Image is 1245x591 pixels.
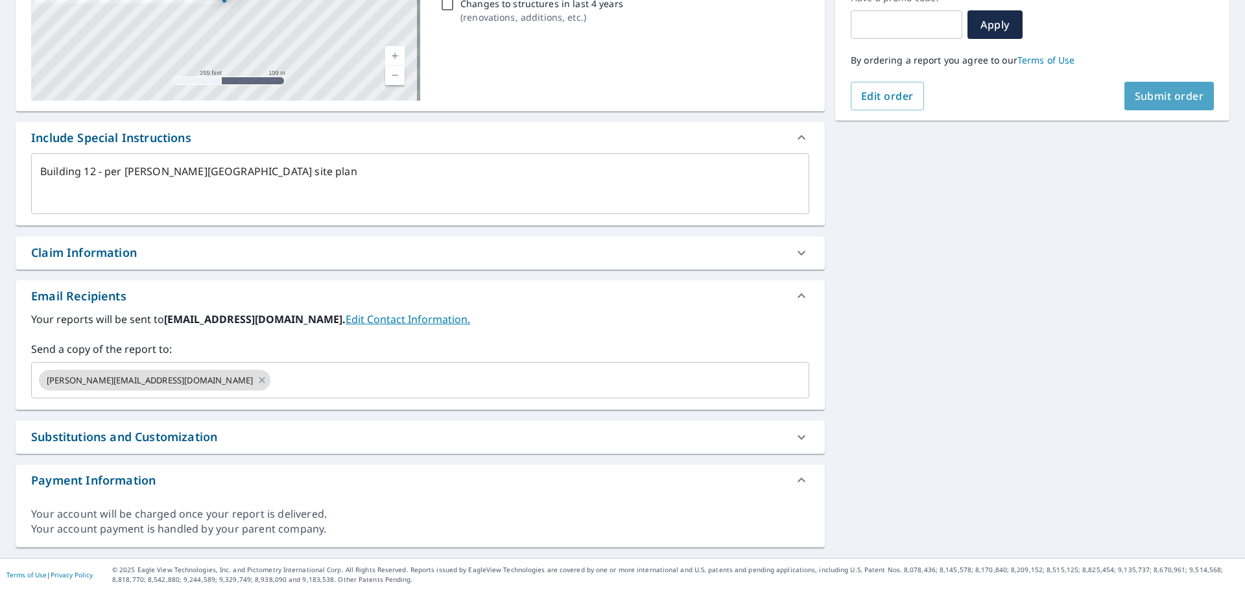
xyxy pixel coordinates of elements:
div: Include Special Instructions [31,129,191,147]
div: Substitutions and Customization [31,428,217,446]
a: Current Level 17, Zoom Out [385,66,405,85]
div: Email Recipients [31,287,126,305]
div: [PERSON_NAME][EMAIL_ADDRESS][DOMAIN_NAME] [39,370,270,391]
p: | [6,571,93,579]
span: Edit order [861,89,914,103]
div: Your account payment is handled by your parent company. [31,522,809,537]
p: © 2025 Eagle View Technologies, Inc. and Pictometry International Corp. All Rights Reserved. Repo... [112,565,1239,585]
div: Payment Information [31,472,156,489]
span: [PERSON_NAME][EMAIL_ADDRESS][DOMAIN_NAME] [39,374,261,387]
p: By ordering a report you agree to our [851,54,1214,66]
div: Claim Information [16,236,825,269]
label: Your reports will be sent to [31,311,809,327]
div: Include Special Instructions [16,122,825,153]
a: Terms of Use [6,570,47,579]
p: ( renovations, additions, etc. ) [460,10,623,24]
div: Substitutions and Customization [16,420,825,453]
div: Your account will be charged once your report is delivered. [31,507,809,522]
a: Privacy Policy [51,570,93,579]
span: Apply [978,18,1012,32]
a: Terms of Use [1017,54,1075,66]
a: EditContactInfo [346,312,470,326]
b: [EMAIL_ADDRESS][DOMAIN_NAME]. [164,312,346,326]
button: Edit order [851,82,924,110]
button: Submit order [1124,82,1215,110]
a: Current Level 17, Zoom In [385,46,405,66]
div: Claim Information [31,244,137,261]
div: Email Recipients [16,280,825,311]
button: Apply [967,10,1023,39]
div: Payment Information [16,464,825,496]
label: Send a copy of the report to: [31,341,809,357]
textarea: Building 12 - per [PERSON_NAME][GEOGRAPHIC_DATA] site plan [40,165,800,202]
span: Submit order [1135,89,1204,103]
